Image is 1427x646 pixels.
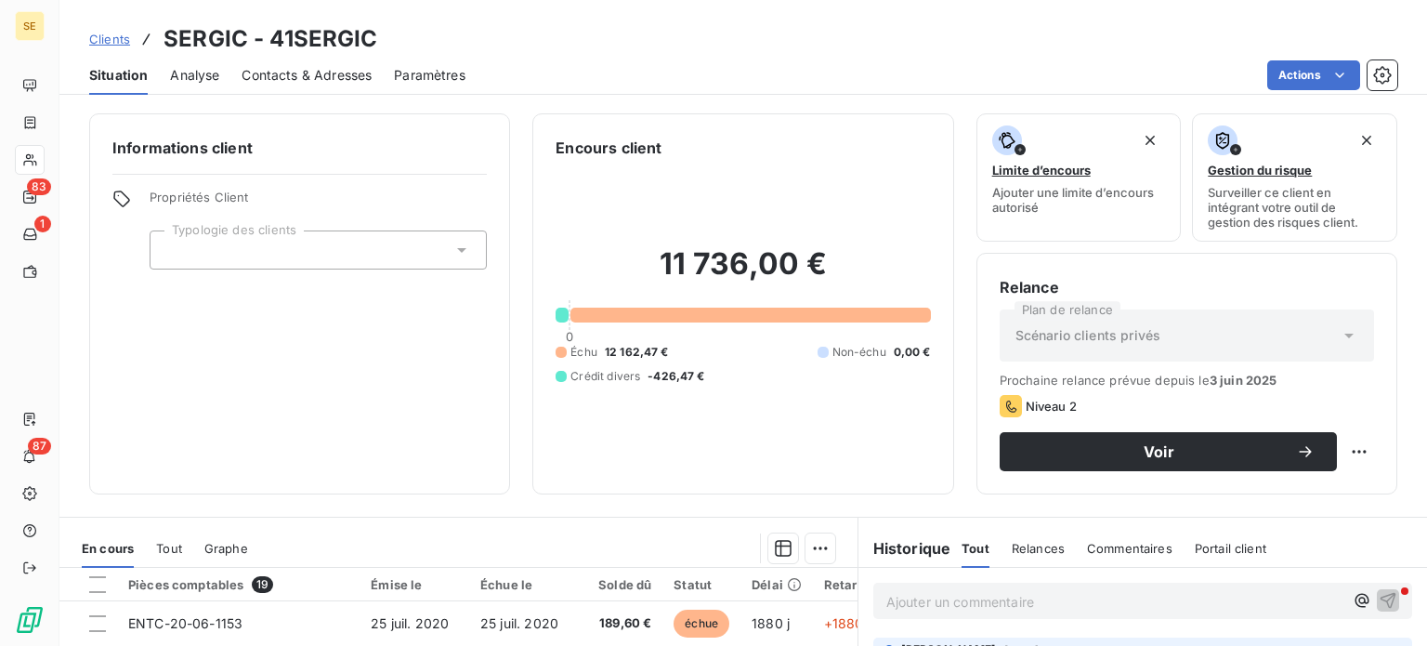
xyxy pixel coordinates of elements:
h6: Historique [858,537,951,560]
h6: Encours client [556,137,661,159]
h3: SERGIC - 41SERGIC [164,22,378,56]
span: Relances [1012,541,1065,556]
img: Logo LeanPay [15,605,45,635]
span: Prochaine relance prévue depuis le [1000,373,1374,388]
span: 19 [252,576,273,593]
span: Échu [570,344,597,361]
div: Retard [824,577,884,592]
span: Gestion du risque [1208,163,1312,178]
span: Analyse [170,66,219,85]
span: 0 [566,329,573,344]
span: Surveiller ce client en intégrant votre outil de gestion des risques client. [1208,185,1381,230]
span: Crédit divers [570,368,640,385]
span: Ajouter une limite d’encours autorisé [992,185,1166,215]
span: Tout [156,541,182,556]
span: 1880 j [752,615,790,631]
span: ENTC-20-06-1153 [128,615,242,631]
span: 25 juil. 2020 [480,615,558,631]
span: Paramètres [394,66,465,85]
span: Scénario clients privés [1015,326,1160,345]
span: En cours [82,541,134,556]
a: Clients [89,30,130,48]
h2: 11 736,00 € [556,245,930,301]
input: Ajouter une valeur [165,242,180,258]
div: Statut [674,577,729,592]
button: Gestion du risqueSurveiller ce client en intégrant votre outil de gestion des risques client. [1192,113,1397,242]
span: Propriétés Client [150,190,487,216]
div: Délai [752,577,802,592]
span: +1880 j [824,615,871,631]
span: 25 juil. 2020 [371,615,449,631]
span: Graphe [204,541,248,556]
span: Portail client [1195,541,1266,556]
span: Voir [1022,444,1296,459]
span: 12 162,47 € [605,344,669,361]
h6: Relance [1000,276,1374,298]
span: Niveau 2 [1026,399,1077,414]
span: -426,47 € [648,368,704,385]
span: 3 juin 2025 [1210,373,1277,388]
button: Actions [1267,60,1360,90]
span: Contacts & Adresses [242,66,372,85]
div: Échue le [480,577,568,592]
span: Limite d’encours [992,163,1091,178]
span: 1 [34,216,51,232]
button: Limite d’encoursAjouter une limite d’encours autorisé [976,113,1182,242]
span: 87 [28,438,51,455]
h6: Informations client [112,137,487,159]
span: 83 [27,178,51,195]
span: Clients [89,32,130,46]
span: Tout [962,541,989,556]
div: Solde dû [590,577,652,592]
span: 0,00 € [894,344,931,361]
span: Situation [89,66,148,85]
iframe: Intercom live chat [1364,583,1408,627]
span: 189,60 € [590,614,652,633]
span: Non-échu [832,344,886,361]
span: Commentaires [1087,541,1172,556]
button: Voir [1000,432,1337,471]
div: Pièces comptables [128,576,348,593]
div: Émise le [371,577,458,592]
div: SE [15,11,45,41]
span: échue [674,610,729,638]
